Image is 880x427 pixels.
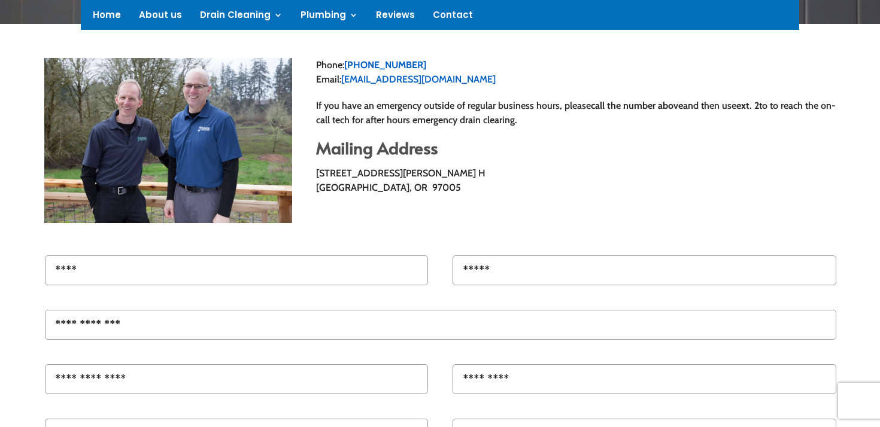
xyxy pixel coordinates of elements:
[376,11,415,24] a: Reviews
[591,100,683,111] strong: call the number above
[341,74,496,85] a: [EMAIL_ADDRESS][DOMAIN_NAME]
[44,58,293,223] img: _MG_4209 (1)
[316,100,591,111] span: If you have an emergency outside of regular business hours, please
[344,59,426,71] a: [PHONE_NUMBER]
[93,11,121,24] a: Home
[316,139,836,162] h2: Mailing Address
[433,11,473,24] a: Contact
[736,100,759,111] strong: ext. 2
[683,100,736,111] span: and then use
[200,11,283,24] a: Drain Cleaning
[316,182,461,193] span: [GEOGRAPHIC_DATA], OR 97005
[316,59,344,71] span: Phone:
[139,11,182,24] a: About us
[316,100,836,126] span: to to reach the on-call tech for after hours emergency drain clearing.
[316,74,341,85] span: Email:
[301,11,358,24] a: Plumbing
[316,167,485,179] span: [STREET_ADDRESS][PERSON_NAME] H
